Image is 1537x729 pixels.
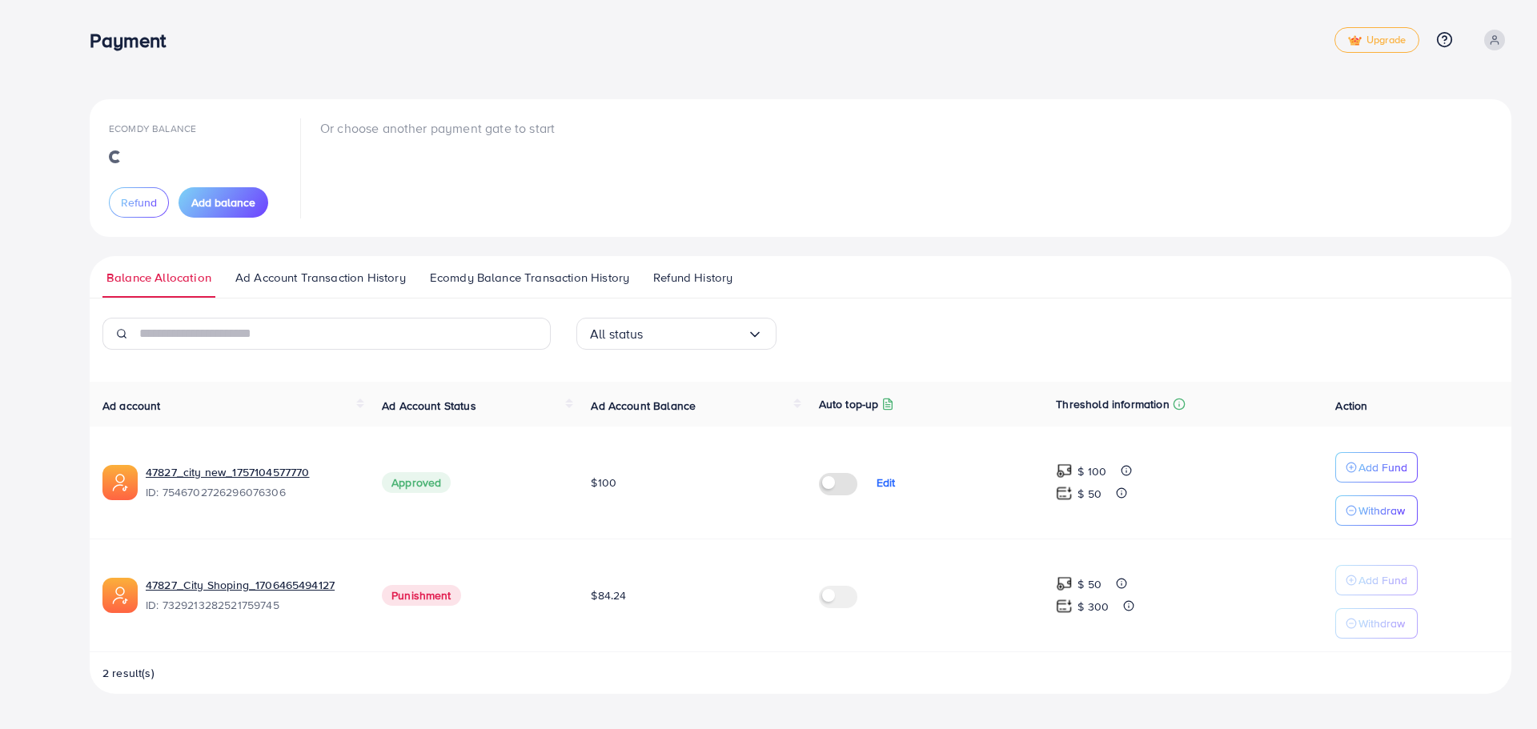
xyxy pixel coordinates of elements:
button: Add Fund [1335,452,1418,483]
p: $ 300 [1078,597,1109,616]
button: Withdraw [1335,608,1418,639]
span: Balance Allocation [106,269,211,286]
p: Threshold information [1056,395,1169,414]
span: $100 [591,475,616,491]
span: Action [1335,398,1367,414]
p: Withdraw [1358,614,1405,633]
span: ID: 7329213282521759745 [146,597,356,613]
button: Withdraw [1335,495,1418,526]
span: 2 result(s) [102,665,155,681]
p: $ 50 [1078,484,1102,503]
span: All status [590,322,644,346]
p: Add Fund [1358,571,1407,590]
p: Withdraw [1358,501,1405,520]
p: $ 100 [1078,462,1106,481]
span: Approved [382,472,451,493]
span: Ad Account Balance [591,398,696,414]
div: Search for option [576,318,777,350]
button: Add Fund [1335,565,1418,595]
p: Or choose another payment gate to start [320,118,555,138]
a: tickUpgrade [1334,27,1419,53]
h3: Payment [90,29,179,52]
a: 47827_city new_1757104577770 [146,464,356,480]
img: top-up amount [1056,463,1073,479]
div: <span class='underline'>47827_City Shoping_1706465494127</span></br>7329213282521759745 [146,577,356,614]
img: top-up amount [1056,598,1073,615]
img: ic-ads-acc.e4c84228.svg [102,465,138,500]
img: tick [1348,35,1362,46]
span: Refund [121,194,157,210]
button: Add balance [179,187,268,218]
p: Edit [877,473,896,492]
span: Upgrade [1348,34,1406,46]
span: Ad Account Transaction History [235,269,406,286]
img: top-up amount [1056,575,1073,592]
span: Ecomdy Balance Transaction History [430,269,629,286]
span: Ad account [102,398,161,414]
span: Refund History [653,269,732,286]
span: Punishment [382,585,461,606]
p: $ 50 [1078,575,1102,594]
span: Add balance [191,194,255,210]
p: Auto top-up [819,395,879,414]
div: <span class='underline'>47827_city new_1757104577770</span></br>7546702726296076306 [146,464,356,501]
button: Refund [109,187,169,218]
img: ic-ads-acc.e4c84228.svg [102,578,138,613]
span: Ad Account Status [382,398,476,414]
input: Search for option [644,322,747,346]
img: top-up amount [1056,485,1073,502]
a: 47827_City Shoping_1706465494127 [146,577,356,593]
span: ID: 7546702726296076306 [146,484,356,500]
span: $84.24 [591,587,626,603]
p: Add Fund [1358,458,1407,477]
span: Ecomdy Balance [109,122,196,135]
